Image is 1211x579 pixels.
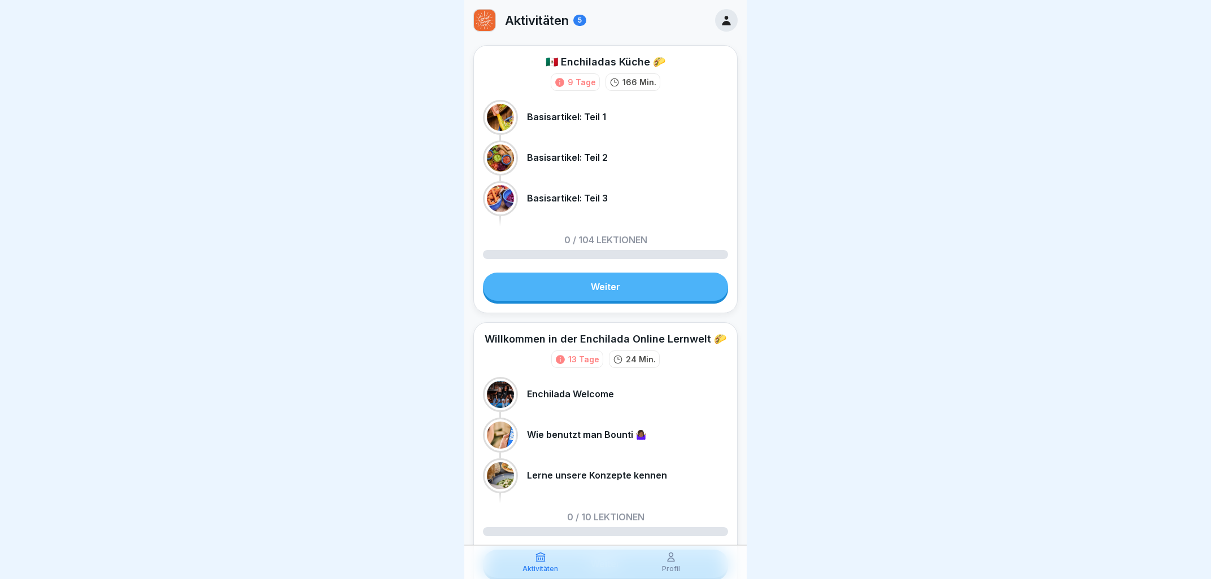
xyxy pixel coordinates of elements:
[527,470,667,481] p: Lerne unsere Konzepte kennen
[567,512,644,521] p: 0 / 10 Lektionen
[505,13,569,28] p: Aktivitäten
[485,332,726,346] div: Willkommen in der Enchilada Online Lernwelt 🌮
[483,273,728,301] a: Weiter
[546,55,665,69] div: 🇲🇽 Enchiladas Küche 🌮
[568,76,596,88] div: 9 Tage
[662,565,680,573] p: Profil
[564,235,647,244] p: 0 / 104 Lektionen
[568,353,599,365] div: 13 Tage
[527,152,608,163] p: Basisartikel: Teil 2
[622,76,656,88] p: 166 Min.
[527,429,647,440] p: Wie benutzt man Bounti 🤷🏾‍♀️
[522,565,558,573] p: Aktivitäten
[474,10,495,31] img: hyd4fwiyd0kscnnk0oqga2v1.png
[527,389,614,400] p: Enchilada Welcome
[626,353,656,365] p: 24 Min.
[527,193,608,204] p: Basisartikel: Teil 3
[573,15,586,26] div: 5
[527,112,606,122] p: Basisartikel: Teil 1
